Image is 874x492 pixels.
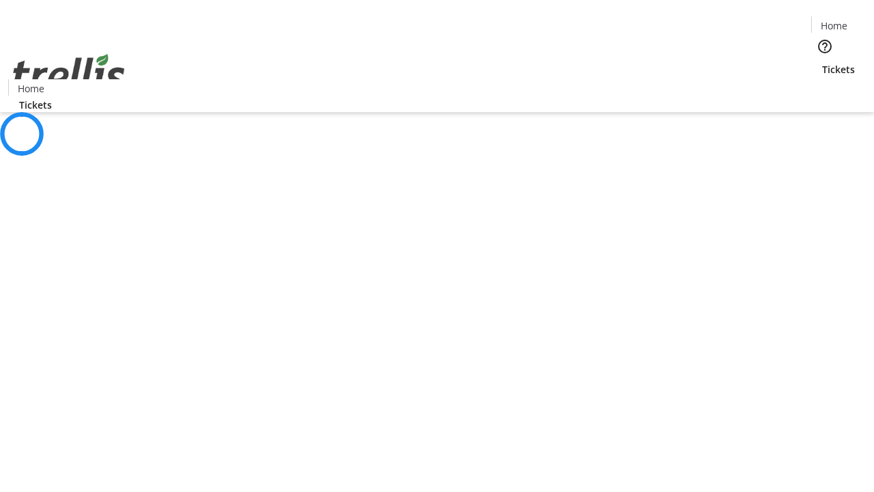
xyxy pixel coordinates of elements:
a: Tickets [811,62,866,77]
span: Tickets [822,62,855,77]
button: Help [811,33,838,60]
a: Home [9,81,53,96]
button: Cart [811,77,838,104]
a: Tickets [8,98,63,112]
span: Home [18,81,44,96]
img: Orient E2E Organization jilktz4xHa's Logo [8,39,130,107]
a: Home [812,18,856,33]
span: Tickets [19,98,52,112]
span: Home [821,18,847,33]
